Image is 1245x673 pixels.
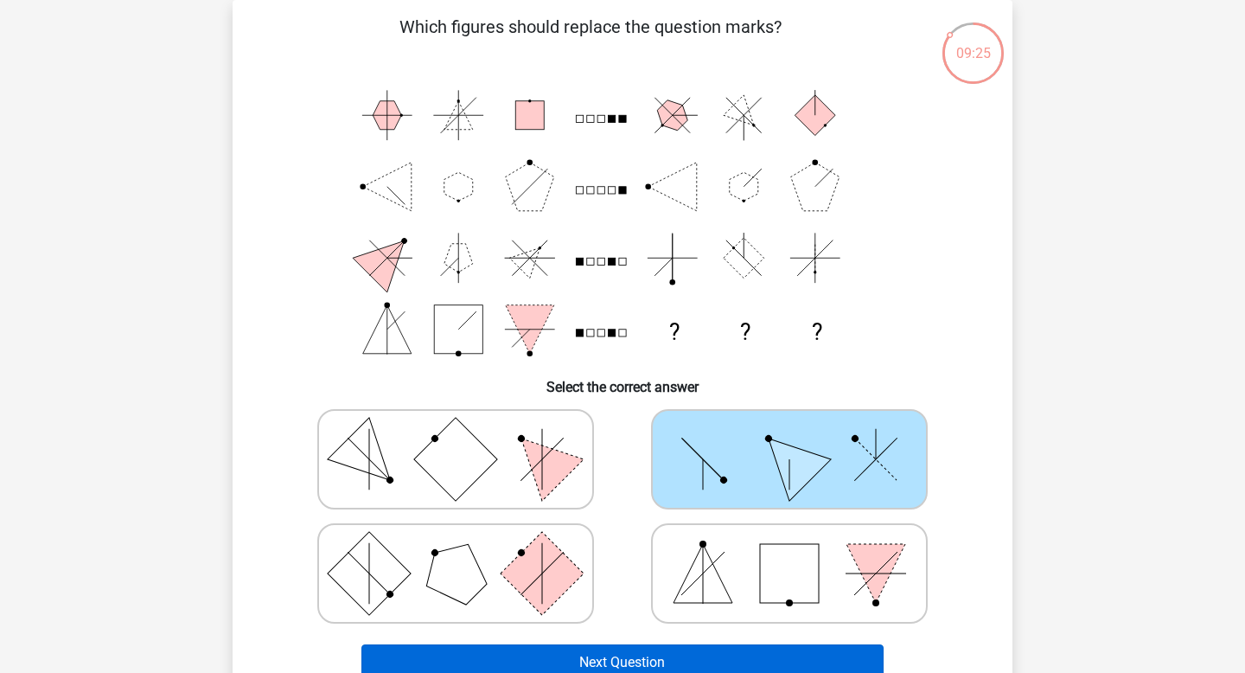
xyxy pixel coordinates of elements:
text: ? [669,319,680,345]
h6: Select the correct answer [260,365,985,395]
p: Which figures should replace the question marks? [260,14,920,66]
text: ? [740,319,750,345]
div: 09:25 [941,21,1006,64]
text: ? [812,319,822,345]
